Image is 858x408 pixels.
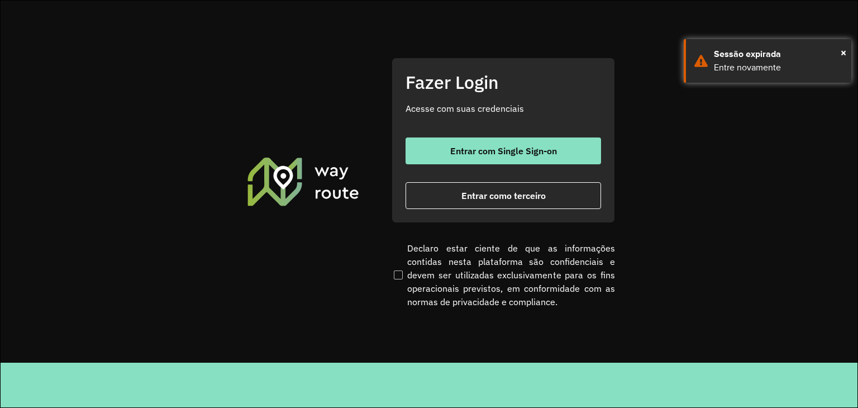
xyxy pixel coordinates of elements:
[406,72,601,93] h2: Fazer Login
[406,102,601,115] p: Acesse com suas credenciais
[714,61,843,74] div: Entre novamente
[450,146,557,155] span: Entrar com Single Sign-on
[714,48,843,61] div: Sessão expirada
[406,137,601,164] button: button
[841,44,846,61] button: Close
[461,191,546,200] span: Entrar como terceiro
[841,44,846,61] span: ×
[246,156,361,207] img: Roteirizador AmbevTech
[392,241,615,309] label: Declaro estar ciente de que as informações contidas nesta plataforma são confidenciais e devem se...
[406,182,601,209] button: button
